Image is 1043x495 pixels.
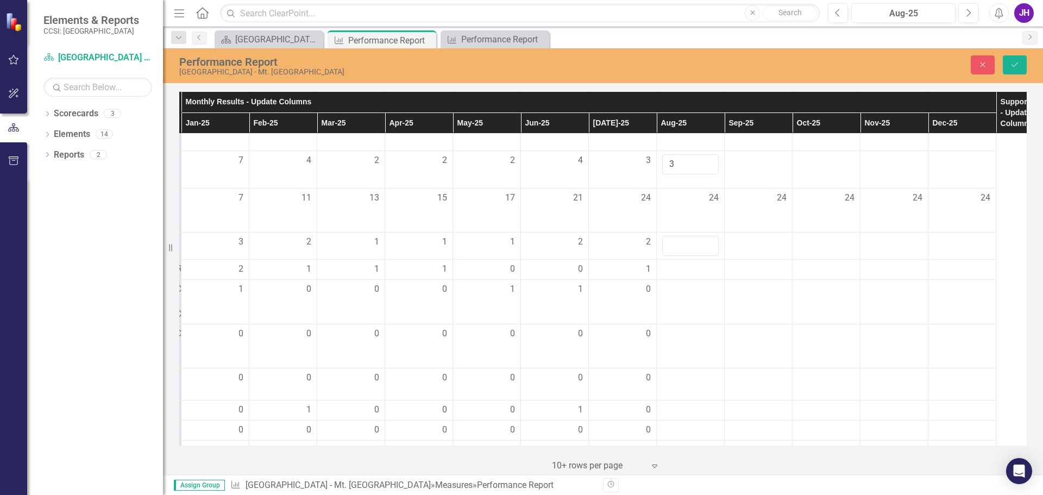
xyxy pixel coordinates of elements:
span: Search [778,8,802,17]
span: 0 [646,444,651,456]
span: 0 [442,372,447,384]
div: Open Intercom Messenger [1006,458,1032,484]
div: [GEOGRAPHIC_DATA] Landing Page [235,33,321,46]
span: 11 [301,192,311,204]
span: 24 [777,192,787,204]
span: 17 [505,192,515,204]
span: 0 [374,424,379,436]
span: 1 [374,236,379,248]
a: Measures [435,480,473,490]
a: [GEOGRAPHIC_DATA] - Mt. [GEOGRAPHIC_DATA] [43,52,152,64]
span: 0 [238,444,243,456]
span: 1 [578,404,583,416]
span: 3 [646,154,651,167]
span: 7 [238,154,243,167]
span: 2 [374,154,379,167]
span: 0 [578,372,583,384]
span: 0 [374,444,379,456]
div: 2 [90,150,107,159]
span: 0 [238,404,243,416]
span: 0 [510,328,515,340]
span: 0 [306,328,311,340]
span: 0 [578,444,583,456]
span: 0 [510,404,515,416]
a: Performance Report [443,33,546,46]
span: 4 [578,154,583,167]
span: 24 [913,192,922,204]
span: 1 [238,283,243,296]
span: 0 [442,404,447,416]
div: 3 [104,109,121,118]
span: 1 [578,283,583,296]
div: Performance Report [461,33,546,46]
span: 1 [510,236,515,248]
span: 0 [238,372,243,384]
div: » » [230,479,595,492]
span: 0 [510,444,515,456]
div: Performance Report [179,56,655,68]
span: 3 [238,236,243,248]
div: Performance Report [477,480,554,490]
span: 2 [306,236,311,248]
button: Aug-25 [851,3,956,23]
span: 0 [374,404,379,416]
span: 0 [238,328,243,340]
div: Performance Report [348,34,433,47]
span: 24 [981,192,990,204]
span: 0 [374,283,379,296]
span: 7 [238,192,243,204]
button: JH [1014,3,1034,23]
span: 0 [374,328,379,340]
span: 0 [578,424,583,436]
a: [GEOGRAPHIC_DATA] - Mt. [GEOGRAPHIC_DATA] [246,480,431,490]
button: Search [763,5,817,21]
span: 1 [510,283,515,296]
span: 0 [374,372,379,384]
a: Elements [54,128,90,141]
span: 2 [646,236,651,248]
span: 1 [442,263,447,275]
span: 1 [306,404,311,416]
span: 2 [442,154,447,167]
div: 14 [96,130,113,139]
span: 24 [845,192,854,204]
a: [GEOGRAPHIC_DATA] Landing Page [217,33,321,46]
a: Scorecards [54,108,98,120]
span: 2 [238,263,243,275]
span: 0 [578,263,583,275]
span: 1 [646,263,651,275]
span: 1 [306,263,311,275]
div: Aug-25 [855,7,952,20]
small: CCSI: [GEOGRAPHIC_DATA] [43,27,139,35]
span: 15 [437,192,447,204]
span: Assign Group [174,480,225,491]
span: 0 [646,424,651,436]
span: 0 [442,444,447,456]
span: 0 [238,424,243,436]
span: 0 [306,424,311,436]
span: 0 [578,328,583,340]
span: 0 [646,404,651,416]
span: 0 [306,372,311,384]
span: 0 [306,283,311,296]
span: 0 [510,263,515,275]
span: 0 [646,283,651,296]
span: 24 [709,192,719,204]
span: 24 [641,192,651,204]
span: 13 [369,192,379,204]
a: Reports [54,149,84,161]
span: 0 [442,283,447,296]
input: Search Below... [43,78,152,97]
span: 0 [646,372,651,384]
span: 0 [510,372,515,384]
span: 0 [442,328,447,340]
span: 0 [306,444,311,456]
span: 4 [306,154,311,167]
span: 0 [646,328,651,340]
div: [GEOGRAPHIC_DATA] - Mt. [GEOGRAPHIC_DATA] [179,68,655,76]
span: 0 [510,424,515,436]
span: Elements & Reports [43,14,139,27]
span: 2 [510,154,515,167]
span: 0 [442,424,447,436]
